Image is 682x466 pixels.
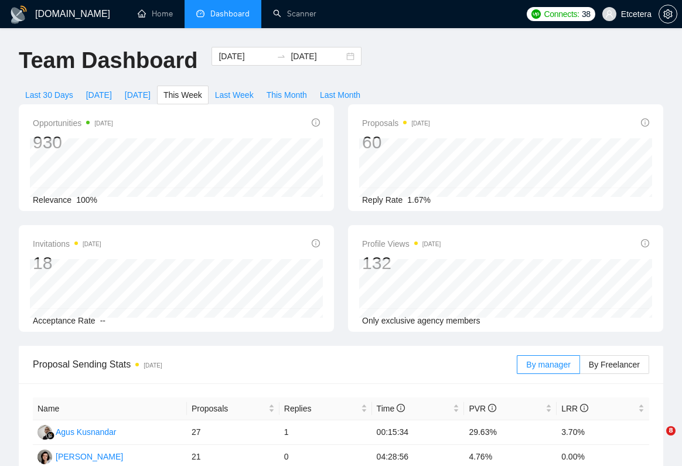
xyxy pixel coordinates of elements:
[33,131,113,154] div: 930
[46,431,54,440] img: gigradar-bm.png
[209,86,260,104] button: Last Week
[659,9,677,19] span: setting
[362,195,403,205] span: Reply Rate
[19,47,197,74] h1: Team Dashboard
[37,427,117,436] a: AKAgus Kusnandar
[411,120,429,127] time: [DATE]
[291,50,344,63] input: End date
[187,397,279,420] th: Proposals
[94,120,112,127] time: [DATE]
[76,195,97,205] span: 100%
[320,89,360,101] span: Last Month
[267,89,307,101] span: This Month
[125,89,151,101] span: [DATE]
[80,86,118,104] button: [DATE]
[372,420,465,445] td: 00:15:34
[464,420,557,445] td: 29.63%
[33,237,101,251] span: Invitations
[260,86,313,104] button: This Month
[56,450,123,463] div: [PERSON_NAME]
[312,118,320,127] span: info-circle
[531,9,541,19] img: upwork-logo.png
[219,50,272,63] input: Start date
[138,9,173,19] a: homeHome
[582,8,591,21] span: 38
[362,116,430,130] span: Proposals
[83,241,101,247] time: [DATE]
[557,420,649,445] td: 3.70%
[397,404,405,412] span: info-circle
[210,9,250,19] span: Dashboard
[407,195,431,205] span: 1.67%
[279,397,372,420] th: Replies
[33,316,96,325] span: Acceptance Rate
[659,5,677,23] button: setting
[641,239,649,247] span: info-circle
[377,404,405,413] span: Time
[488,404,496,412] span: info-circle
[196,9,204,18] span: dashboard
[277,52,286,61] span: to
[589,360,640,369] span: By Freelancer
[666,426,676,436] span: 8
[277,52,286,61] span: swap-right
[362,252,441,274] div: 132
[25,89,73,101] span: Last 30 Days
[284,402,359,415] span: Replies
[544,8,579,21] span: Connects:
[526,360,570,369] span: By manager
[469,404,496,413] span: PVR
[144,362,162,369] time: [DATE]
[215,89,254,101] span: Last Week
[33,397,187,420] th: Name
[56,426,117,438] div: Agus Kusnandar
[192,402,266,415] span: Proposals
[312,239,320,247] span: info-circle
[641,118,649,127] span: info-circle
[33,357,517,372] span: Proposal Sending Stats
[33,195,71,205] span: Relevance
[33,252,101,274] div: 18
[313,86,367,104] button: Last Month
[273,9,316,19] a: searchScanner
[279,420,372,445] td: 1
[561,404,588,413] span: LRR
[33,116,113,130] span: Opportunities
[100,316,105,325] span: --
[187,420,279,445] td: 27
[659,9,677,19] a: setting
[362,131,430,154] div: 60
[580,404,588,412] span: info-circle
[19,86,80,104] button: Last 30 Days
[118,86,157,104] button: [DATE]
[422,241,441,247] time: [DATE]
[37,451,123,461] a: TT[PERSON_NAME]
[157,86,209,104] button: This Week
[86,89,112,101] span: [DATE]
[362,237,441,251] span: Profile Views
[9,5,28,24] img: logo
[163,89,202,101] span: This Week
[362,316,480,325] span: Only exclusive agency members
[37,425,52,440] img: AK
[605,10,613,18] span: user
[37,450,52,464] img: TT
[642,426,670,454] iframe: Intercom live chat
